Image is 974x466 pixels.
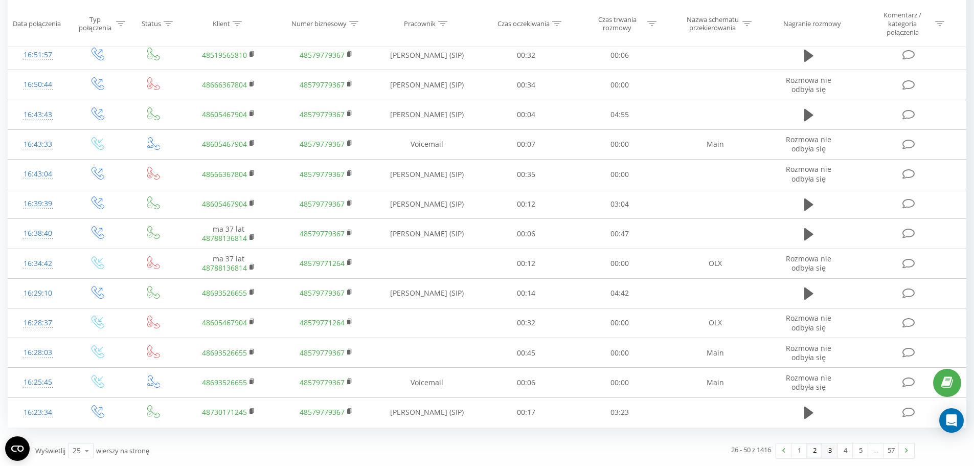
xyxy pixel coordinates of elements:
[300,109,345,119] a: 48579779367
[18,135,58,154] div: 16:43:33
[666,308,763,338] td: OLX
[480,249,573,278] td: 00:12
[853,443,868,458] a: 5
[300,139,345,149] a: 48579779367
[480,160,573,189] td: 00:35
[18,164,58,184] div: 16:43:04
[480,70,573,100] td: 00:34
[666,249,763,278] td: OLX
[375,100,480,129] td: [PERSON_NAME] (SIP)
[884,443,899,458] a: 57
[480,308,573,338] td: 00:32
[666,338,763,368] td: Main
[18,75,58,95] div: 16:50:44
[573,40,667,70] td: 00:06
[18,254,58,274] div: 16:34:42
[837,443,853,458] a: 4
[375,40,480,70] td: [PERSON_NAME] (SIP)
[300,258,345,268] a: 48579771264
[18,105,58,125] div: 16:43:43
[573,338,667,368] td: 00:00
[480,40,573,70] td: 00:32
[666,368,763,397] td: Main
[573,100,667,129] td: 04:55
[480,338,573,368] td: 00:45
[300,80,345,90] a: 48579779367
[5,436,30,461] button: Open CMP widget
[18,283,58,303] div: 16:29:10
[18,343,58,363] div: 16:28:03
[791,443,807,458] a: 1
[202,263,247,273] a: 48788136814
[18,194,58,214] div: 16:39:39
[590,15,645,32] div: Czas trwania rozmowy
[18,313,58,333] div: 16:28:37
[18,403,58,423] div: 16:23:34
[573,189,667,219] td: 03:04
[300,229,345,238] a: 48579779367
[573,219,667,249] td: 00:47
[939,408,964,433] div: Open Intercom Messenger
[666,129,763,159] td: Main
[18,45,58,65] div: 16:51:57
[35,446,65,455] span: Wyświetlij
[300,407,345,417] a: 48579779367
[202,378,247,387] a: 48693526655
[480,397,573,427] td: 00:17
[786,135,831,153] span: Rozmowa nie odbyła się
[573,278,667,308] td: 04:42
[375,219,480,249] td: [PERSON_NAME] (SIP)
[142,19,161,28] div: Status
[786,75,831,94] span: Rozmowa nie odbyła się
[573,397,667,427] td: 03:23
[300,318,345,327] a: 48579771264
[573,129,667,159] td: 00:00
[480,129,573,159] td: 00:07
[375,70,480,100] td: [PERSON_NAME] (SIP)
[77,15,113,32] div: Typ połączenia
[404,19,436,28] div: Pracownik
[786,313,831,332] span: Rozmowa nie odbyła się
[202,50,247,60] a: 48519565810
[480,278,573,308] td: 00:14
[573,70,667,100] td: 00:00
[480,368,573,397] td: 00:06
[291,19,347,28] div: Numer biznesowy
[480,219,573,249] td: 00:06
[180,249,277,278] td: ma 37 lat
[300,169,345,179] a: 48579779367
[180,219,277,249] td: ma 37 lat
[202,80,247,90] a: 48666367804
[96,446,149,455] span: wierszy na stronę
[202,109,247,119] a: 48605467904
[783,19,841,28] div: Nagranie rozmowy
[480,100,573,129] td: 00:04
[202,318,247,327] a: 48605467904
[731,445,771,455] div: 26 - 50 z 1416
[73,446,81,456] div: 25
[807,443,822,458] a: 2
[685,15,740,32] div: Nazwa schematu przekierowania
[497,19,550,28] div: Czas oczekiwania
[202,139,247,149] a: 48605467904
[375,189,480,219] td: [PERSON_NAME] (SIP)
[873,11,933,37] div: Komentarz / kategoria połączenia
[202,407,247,417] a: 48730171245
[375,129,480,159] td: Voicemail
[480,189,573,219] td: 00:12
[375,368,480,397] td: Voicemail
[13,19,61,28] div: Data połączenia
[300,50,345,60] a: 48579779367
[375,397,480,427] td: [PERSON_NAME] (SIP)
[202,288,247,298] a: 48693526655
[573,308,667,338] td: 00:00
[573,160,667,189] td: 00:00
[786,164,831,183] span: Rozmowa nie odbyła się
[300,378,345,387] a: 48579779367
[202,233,247,243] a: 48788136814
[375,278,480,308] td: [PERSON_NAME] (SIP)
[573,368,667,397] td: 00:00
[375,160,480,189] td: [PERSON_NAME] (SIP)
[822,443,837,458] a: 3
[573,249,667,278] td: 00:00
